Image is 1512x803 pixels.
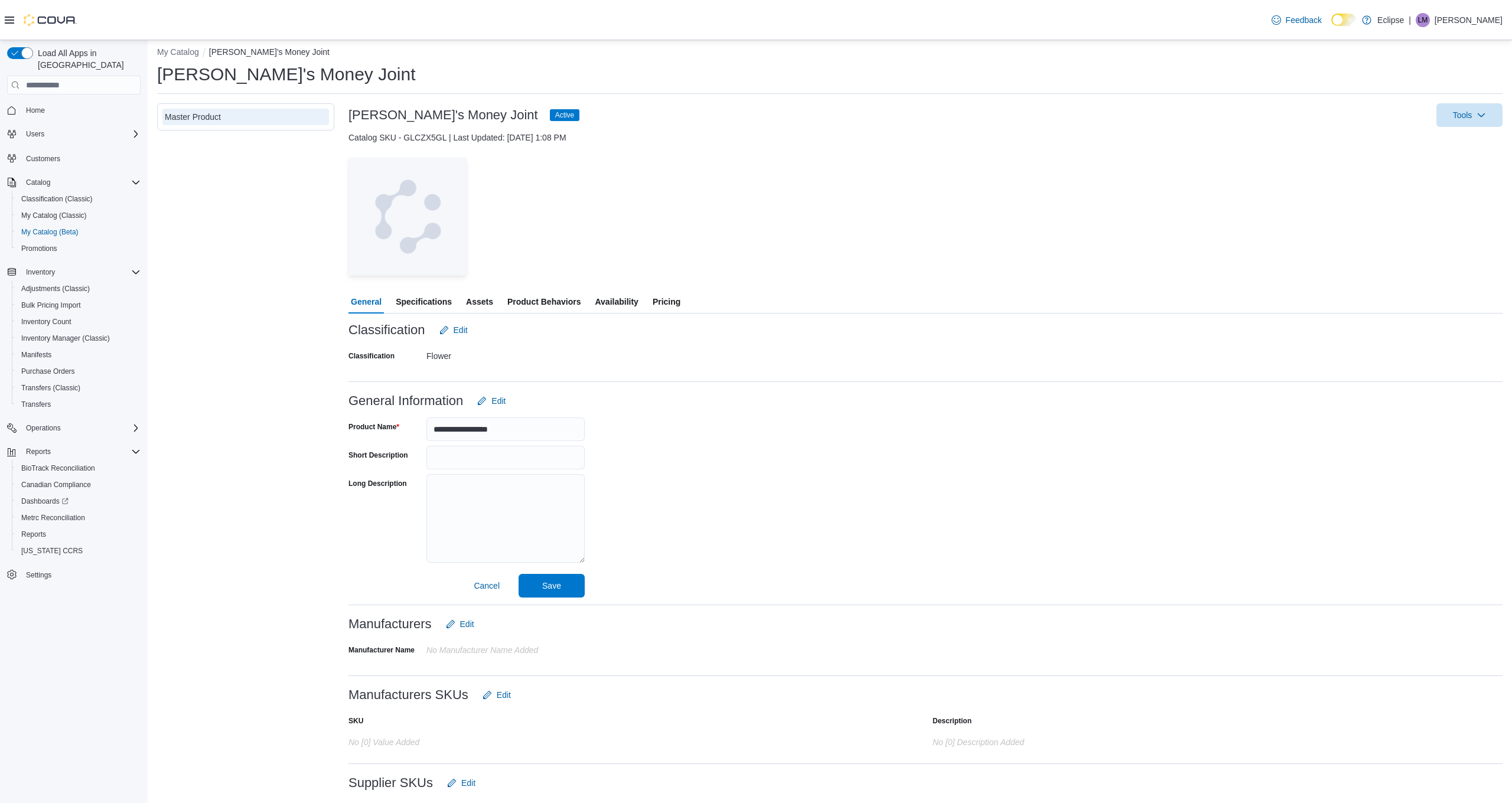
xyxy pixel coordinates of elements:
a: Inventory Manager (Classic) [17,331,115,345]
button: Users [2,126,145,142]
span: Active [550,109,580,121]
span: Operations [21,421,141,435]
span: Availability [595,290,638,314]
span: Canadian Compliance [17,478,141,492]
span: Edit [497,689,511,701]
span: General [351,290,382,314]
button: Metrc Reconciliation [12,510,145,526]
button: Edit [478,683,516,707]
img: Cova [24,14,77,26]
label: Product Name [348,422,399,432]
button: Inventory Manager (Classic) [12,330,145,347]
span: Inventory Manager (Classic) [21,334,110,343]
span: Reports [21,530,46,539]
a: Transfers (Classic) [17,381,85,395]
a: Classification (Classic) [17,192,97,206]
span: Pricing [653,290,680,314]
div: No [0] description added [933,733,1169,747]
button: Operations [2,420,145,436]
nav: An example of EuiBreadcrumbs [157,46,1503,60]
span: Purchase Orders [17,364,141,378]
span: Inventory [26,267,55,277]
span: Edit [460,618,474,630]
a: Promotions [17,241,62,256]
span: Customers [21,151,141,165]
a: My Catalog (Beta) [17,225,83,239]
span: Metrc Reconciliation [21,513,85,523]
span: Reports [17,527,141,541]
div: No Manufacturer Name Added [426,641,585,655]
button: Inventory [2,264,145,280]
button: [PERSON_NAME]'s Money Joint [209,47,330,57]
span: Edit [461,777,475,789]
label: Short Description [348,451,408,460]
button: Manifests [12,347,145,363]
span: Inventory [21,265,141,279]
button: Canadian Compliance [12,476,145,493]
h3: General Information [348,394,463,408]
div: Lanai Monahan [1416,13,1430,27]
span: Manifests [21,350,51,360]
span: LM [1418,13,1428,27]
h3: Manufacturers [348,617,432,631]
span: Inventory Count [17,315,141,329]
button: Edit [442,771,480,795]
h3: Supplier SKUs [348,776,433,790]
span: Transfers (Classic) [17,381,141,395]
button: Edit [435,318,472,342]
div: No [0] value added [348,733,585,747]
div: Flower [426,347,585,361]
a: Dashboards [17,494,73,508]
button: Cancel [469,574,504,598]
nav: Complex example [7,97,141,614]
span: Classification (Classic) [21,194,93,204]
span: Operations [26,423,61,433]
input: Dark Mode [1331,14,1356,26]
label: Classification [348,351,395,361]
span: Bulk Pricing Import [21,301,81,310]
a: Home [21,103,50,117]
button: Promotions [12,240,145,257]
span: Dashboards [21,497,69,506]
a: BioTrack Reconciliation [17,461,100,475]
span: BioTrack Reconciliation [21,463,95,473]
span: Adjustments (Classic) [17,282,141,296]
button: Customers [2,149,145,167]
span: Dark Mode [1331,26,1332,27]
span: Settings [26,570,51,580]
button: Classification (Classic) [12,191,145,207]
span: Load All Apps in [GEOGRAPHIC_DATA] [33,47,141,71]
p: | [1409,13,1411,27]
span: Canadian Compliance [21,480,91,489]
span: Settings [21,567,141,582]
a: Inventory Count [17,315,76,329]
span: My Catalog (Classic) [21,211,87,220]
button: Catalog [21,175,55,190]
a: Reports [17,527,51,541]
label: Manufacturer Name [348,645,415,655]
span: Adjustments (Classic) [21,284,90,293]
a: Canadian Compliance [17,478,96,492]
span: Promotions [17,241,141,256]
span: Inventory Count [21,317,71,327]
button: Inventory Count [12,314,145,330]
button: Users [21,127,49,141]
label: Long Description [348,479,407,488]
button: Reports [12,526,145,543]
h3: Classification [348,323,425,337]
h3: Manufacturers SKUs [348,688,468,702]
span: [US_STATE] CCRS [21,546,83,556]
a: Metrc Reconciliation [17,511,90,525]
span: My Catalog (Beta) [17,225,141,239]
span: Catalog [26,178,50,187]
a: Transfers [17,397,56,412]
a: My Catalog (Classic) [17,208,92,223]
label: Description [933,716,972,726]
h3: [PERSON_NAME]'s Money Joint [348,108,538,122]
span: Users [26,129,44,139]
span: Cancel [474,580,500,592]
span: Transfers (Classic) [21,383,80,393]
span: Users [21,127,141,141]
span: Catalog [21,175,141,190]
button: Reports [21,445,56,459]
